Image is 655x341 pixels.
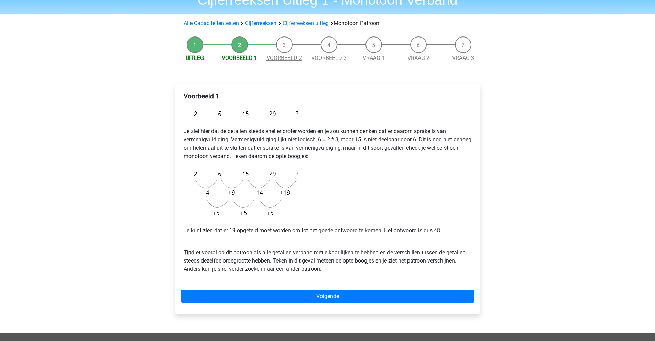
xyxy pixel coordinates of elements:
a: Cijferreeksen uitleg [283,20,329,26]
img: Figure sequences Example 3.png [184,106,302,122]
p: Je kunt zien dat er 19 opgeteld moet worden om tot het goede antwoord te komen. Het antwoord is d... [184,226,472,235]
img: Figure sequences Example 3 explanation.png [184,166,302,221]
a: Vraag 1 [363,55,385,61]
a: Voorbeeld 1 [222,55,257,61]
a: Alle Capaciteitentesten [184,20,239,26]
b: Voorbeeld 1 [184,92,219,100]
a: Cijferreeksen [245,20,276,26]
div: Monotoon Patroon [181,19,474,28]
a: Voorbeeld 2 [266,55,302,61]
a: Uitleg [186,55,204,61]
a: Vraag 2 [407,55,429,61]
p: Je ziet hier dat de getallen steeds sneller groter worden en je zou kunnen denken dat er daarom s... [184,127,472,160]
b: Tip: [184,249,193,256]
a: Voorbeeld 3 [311,55,347,61]
a: Vraag 3 [452,55,474,61]
p: Let vooral op dit patroon als alle getallen verband met elkaar lijken te hebben en de verschillen... [184,240,472,273]
a: Volgende [181,290,474,303]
